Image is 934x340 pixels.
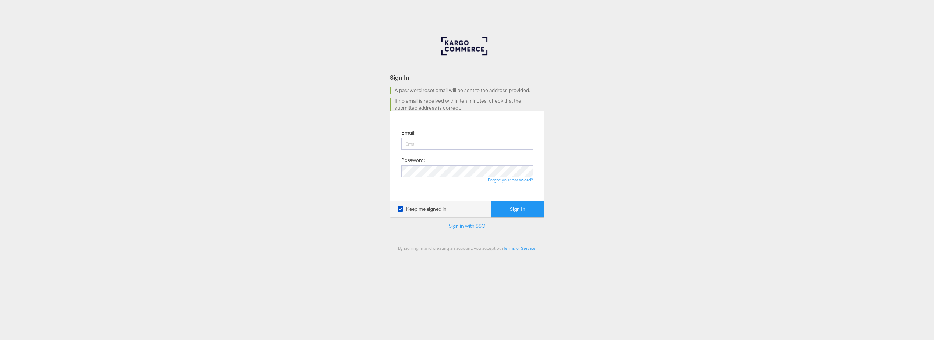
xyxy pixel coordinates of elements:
label: Keep me signed in [398,206,447,213]
div: A password reset email will be sent to the address provided. [390,87,544,94]
a: Forgot your password? [488,177,533,183]
div: By signing in and creating an account, you accept our . [390,245,544,251]
label: Password: [401,157,425,164]
div: If no email is received within ten minutes, check that the submitted address is correct. [390,98,544,111]
div: Sign In [390,73,544,82]
a: Sign in with SSO [449,223,486,229]
label: Email: [401,130,415,137]
a: Terms of Service [503,245,536,251]
button: Sign In [491,201,544,217]
input: Email [401,138,533,150]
